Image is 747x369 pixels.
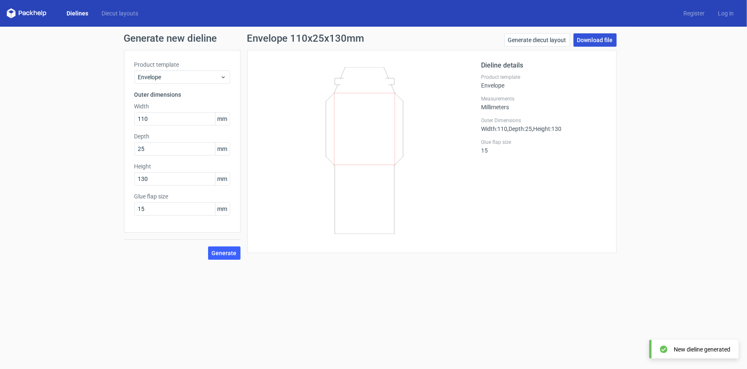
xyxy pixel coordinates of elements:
[208,246,241,260] button: Generate
[134,60,230,69] label: Product template
[134,192,230,201] label: Glue flap size
[247,33,365,43] h1: Envelope 110x25x130mm
[60,9,95,18] a: Dielines
[215,143,230,155] span: mm
[481,60,606,70] h2: Dieline details
[95,9,145,18] a: Diecut layouts
[573,33,617,47] a: Download file
[674,345,730,354] div: New dieline generated
[481,95,606,102] label: Measurements
[134,132,230,141] label: Depth
[134,90,230,99] h3: Outer dimensions
[481,74,606,80] label: Product template
[504,33,570,47] a: Generate diecut layout
[215,173,230,185] span: mm
[134,102,230,110] label: Width
[677,9,711,18] a: Register
[481,95,606,110] div: Millimeters
[138,73,220,81] span: Envelope
[532,126,562,132] span: , Height : 130
[711,9,740,18] a: Log in
[481,117,606,124] label: Outer Dimensions
[212,250,237,256] span: Generate
[508,126,532,132] span: , Depth : 25
[215,203,230,215] span: mm
[481,74,606,89] div: Envelope
[481,139,606,146] label: Glue flap size
[215,113,230,125] span: mm
[124,33,623,43] h1: Generate new dieline
[481,139,606,154] div: 15
[481,126,508,132] span: Width : 110
[134,162,230,171] label: Height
